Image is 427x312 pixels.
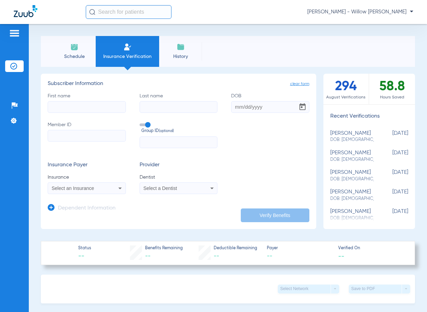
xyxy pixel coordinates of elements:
[323,113,415,120] h3: Recent Verifications
[9,29,20,37] img: hamburger-icon
[14,5,37,17] img: Zuub Logo
[338,252,344,260] span: --
[231,93,309,113] label: DOB
[330,196,374,202] span: DOB: [DEMOGRAPHIC_DATA]
[101,53,154,60] span: Insurance Verification
[48,93,126,113] label: First name
[48,81,309,87] h3: Subscriber Information
[330,176,374,182] span: DOB: [DEMOGRAPHIC_DATA]
[140,162,218,169] h3: Provider
[231,101,309,113] input: DOBOpen calendar
[214,253,219,259] span: --
[374,208,408,221] span: [DATE]
[58,53,91,60] span: Schedule
[123,43,132,51] img: Manual Insurance Verification
[164,53,197,60] span: History
[369,74,415,104] div: 58.8
[89,9,95,15] img: Search Icon
[374,169,408,182] span: [DATE]
[140,101,218,113] input: Last name
[145,253,151,259] span: --
[177,43,185,51] img: History
[323,94,369,101] span: August Verifications
[70,43,79,51] img: Schedule
[48,162,126,169] h3: Insurance Payer
[369,94,415,101] span: Hours Saved
[330,150,374,163] div: [PERSON_NAME]
[330,208,374,221] div: [PERSON_NAME]
[330,169,374,182] div: [PERSON_NAME]
[140,93,218,113] label: Last name
[374,189,408,202] span: [DATE]
[52,185,94,191] span: Select an Insurance
[214,245,257,252] span: Deductible Remaining
[296,100,309,114] button: Open calendar
[290,81,309,87] span: clear form
[374,150,408,163] span: [DATE]
[48,101,126,113] input: First name
[338,245,404,252] span: Verified On
[267,245,332,252] span: Payer
[330,130,374,143] div: [PERSON_NAME]
[323,74,369,104] div: 294
[86,5,171,19] input: Search for patients
[241,208,309,222] button: Verify Benefits
[140,174,218,181] span: Dentist
[330,157,374,163] span: DOB: [DEMOGRAPHIC_DATA]
[58,205,116,212] h3: Dependent Information
[267,252,332,261] span: --
[78,245,91,252] span: Status
[143,185,177,191] span: Select a Dentist
[48,121,126,148] label: Member ID
[48,130,126,142] input: Member ID
[374,130,408,143] span: [DATE]
[307,9,413,15] span: [PERSON_NAME] - Willow [PERSON_NAME]
[330,137,374,143] span: DOB: [DEMOGRAPHIC_DATA]
[159,128,174,134] small: (optional)
[145,245,183,252] span: Benefits Remaining
[330,189,374,202] div: [PERSON_NAME]
[141,128,218,134] span: Group ID
[48,174,126,181] span: Insurance
[78,252,91,261] span: --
